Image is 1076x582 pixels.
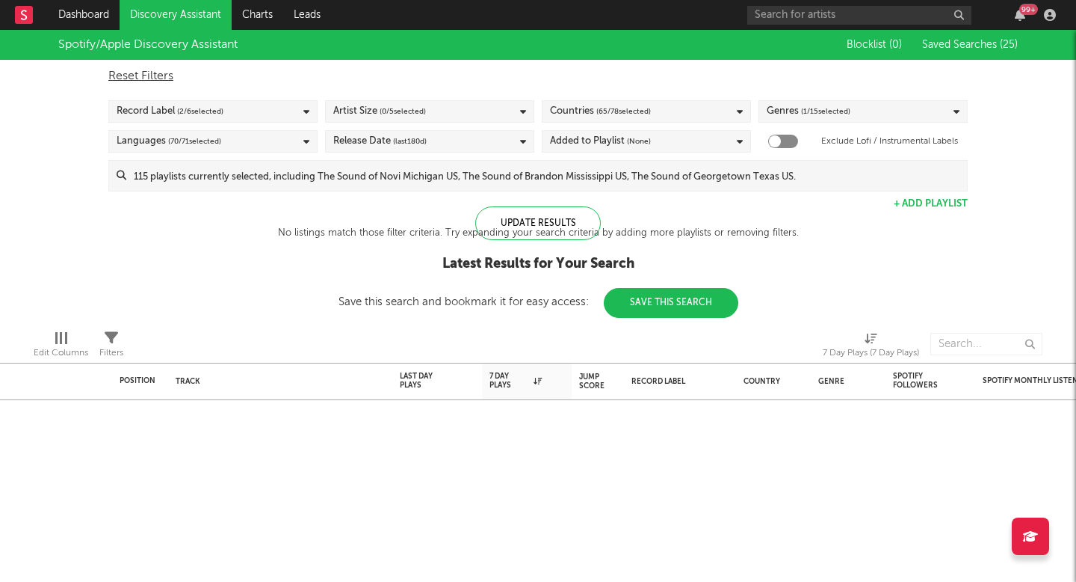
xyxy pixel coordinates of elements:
[889,40,902,50] span: ( 0 )
[1000,40,1018,50] span: ( 25 )
[117,102,223,120] div: Record Label
[475,206,601,240] div: Update Results
[126,161,967,191] input: 115 playlists currently selected, including The Sound of Novi Michigan US, The Sound of Brandon M...
[823,344,919,362] div: 7 Day Plays (7 Day Plays)
[177,102,223,120] span: ( 2 / 6 selected)
[550,132,651,150] div: Added to Playlist
[489,372,542,390] div: 7 Day Plays
[338,296,738,307] div: Save this search and bookmark it for easy access:
[176,377,377,386] div: Track
[893,372,945,390] div: Spotify Followers
[333,132,427,150] div: Release Date
[338,255,738,273] div: Latest Results for Your Search
[34,344,88,362] div: Edit Columns
[743,377,796,386] div: Country
[596,102,651,120] span: ( 65 / 78 selected)
[604,288,738,318] button: Save This Search
[108,67,968,85] div: Reset Filters
[400,372,452,390] div: Last Day Plays
[278,224,799,242] div: No listings match those filter criteria. Try expanding your search criteria by adding more playli...
[117,132,221,150] div: Languages
[58,36,238,54] div: Spotify/Apple Discovery Assistant
[823,325,919,369] div: 7 Day Plays (7 Day Plays)
[922,40,1018,50] span: Saved Searches
[1015,9,1025,21] button: 99+
[579,373,605,390] div: Jump Score
[818,377,871,386] div: Genre
[333,102,426,120] div: Artist Size
[894,199,968,209] button: + Add Playlist
[168,132,221,150] span: ( 70 / 71 selected)
[918,39,1018,51] button: Saved Searches (25)
[627,132,651,150] span: (None)
[99,344,123,362] div: Filters
[930,333,1042,355] input: Search...
[120,376,155,385] div: Position
[821,132,958,150] label: Exclude Lofi / Instrumental Labels
[801,102,850,120] span: ( 1 / 15 selected)
[550,102,651,120] div: Countries
[767,102,850,120] div: Genres
[1019,4,1038,15] div: 99 +
[747,6,971,25] input: Search for artists
[847,40,902,50] span: Blocklist
[380,102,426,120] span: ( 0 / 5 selected)
[99,325,123,369] div: Filters
[393,132,427,150] span: (last 180 d)
[34,325,88,369] div: Edit Columns
[631,377,721,386] div: Record Label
